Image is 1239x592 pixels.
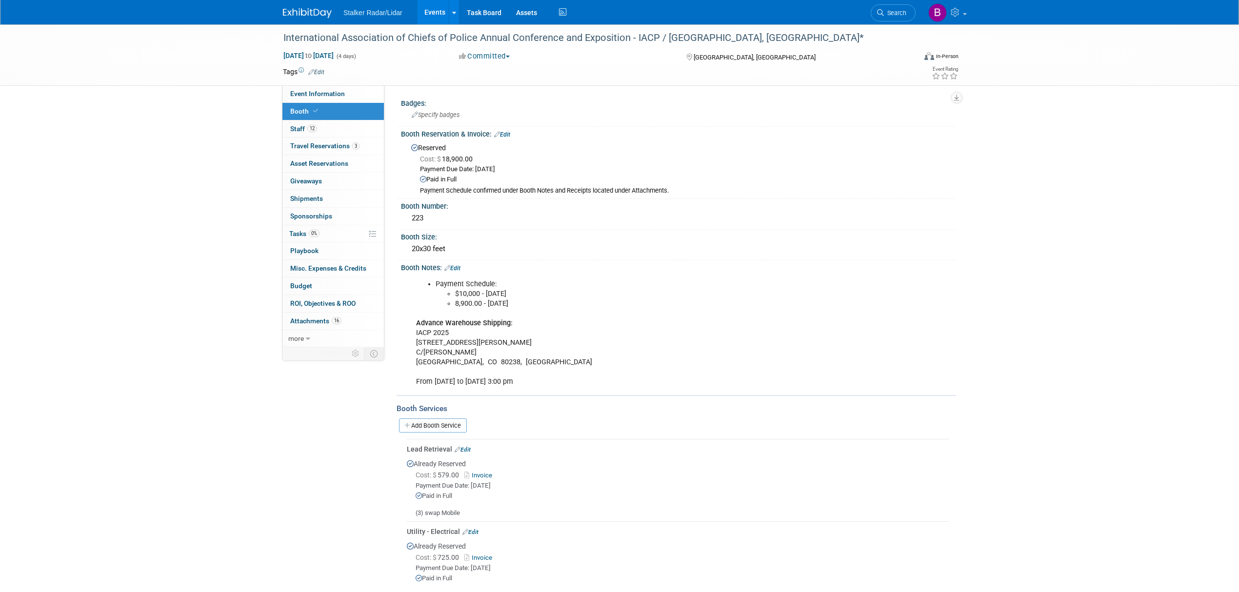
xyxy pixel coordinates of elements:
span: more [288,335,304,342]
span: Search [884,9,906,17]
span: Booth [290,107,320,115]
span: Shipments [290,195,323,202]
img: Format-Inperson.png [924,52,934,60]
span: Cost: $ [416,471,438,479]
span: [DATE] [DATE] [283,51,334,60]
span: Specify badges [412,111,460,118]
a: Invoice [464,554,496,561]
span: Cost: $ [416,553,438,561]
a: Shipments [282,190,384,207]
span: [GEOGRAPHIC_DATA], [GEOGRAPHIC_DATA] [694,54,816,61]
div: Booth Reservation & Invoice: [401,127,956,139]
span: Sponsorships [290,212,332,220]
div: Booth Size: [401,230,956,242]
span: to [304,52,313,59]
span: 16 [332,317,341,324]
a: Budget [282,277,384,295]
a: Sponsorships [282,208,384,225]
a: Add Booth Service [399,418,467,433]
span: 579.00 [416,471,463,479]
div: Booth Services [397,403,956,414]
div: Payment Due Date: [DATE] [420,165,949,174]
div: 223 [408,211,949,226]
span: Travel Reservations [290,142,360,150]
div: Already Reserved [407,454,949,518]
span: Giveaways [290,177,322,185]
span: Asset Reservations [290,159,348,167]
button: Committed [456,51,514,61]
span: Playbook [290,247,319,255]
a: Edit [444,265,460,272]
a: Travel Reservations3 [282,138,384,155]
b: Advance Warehouse Shipping: [416,319,513,327]
span: 12 [307,125,317,132]
a: Booth [282,103,384,120]
span: 3 [352,142,360,150]
div: Payment Due Date: [DATE] [416,564,949,573]
div: Reserved [408,140,949,195]
div: Utility - Electrical [407,527,949,536]
div: (3) swap Mobile [407,501,949,518]
i: Booth reservation complete [313,108,318,114]
li: Payment Schedule: [436,279,843,309]
img: ExhibitDay [283,8,332,18]
span: Budget [290,282,312,290]
div: Booth Number: [401,199,956,211]
td: Tags [283,67,324,77]
span: Stalker Radar/Lidar [343,9,402,17]
div: IACP 2025 [STREET_ADDRESS][PERSON_NAME] C/[PERSON_NAME] [GEOGRAPHIC_DATA], CO 80238, [GEOGRAPHIC_... [409,275,849,392]
div: Paid in Full [416,574,949,583]
span: Staff [290,125,317,133]
span: 18,900.00 [420,155,477,163]
li: 8,900.00 - [DATE] [455,299,843,309]
span: (4 days) [336,53,356,59]
div: Paid in Full [416,492,949,501]
div: Lead Retrieval [407,444,949,454]
a: Edit [308,69,324,76]
td: Personalize Event Tab Strip [347,347,364,360]
a: Event Information [282,85,384,102]
div: Payment Due Date: [DATE] [416,481,949,491]
span: Cost: $ [420,155,442,163]
a: Giveaways [282,173,384,190]
div: Paid in Full [420,175,949,184]
div: In-Person [936,53,959,60]
a: Edit [462,529,479,535]
a: Asset Reservations [282,155,384,172]
div: Already Reserved [407,536,949,591]
div: Payment Schedule confirmed under Booth Notes and Receipts located under Attachments. [420,187,949,195]
span: 0% [309,230,320,237]
span: Misc. Expenses & Credits [290,264,366,272]
a: more [282,330,384,347]
span: 725.00 [416,553,463,561]
a: Edit [455,446,471,453]
div: Booth Notes: [401,260,956,273]
div: Event Format [858,51,959,65]
a: ROI, Objectives & ROO [282,295,384,312]
span: Tasks [289,230,320,237]
div: Badges: [401,96,956,108]
div: International Association of Chiefs of Police Annual Conference and Exposition - IACP / [GEOGRAPH... [280,29,901,47]
span: Event Information [290,90,345,98]
li: $10,000 - [DATE] [455,289,843,299]
span: Attachments [290,317,341,325]
div: Event Rating [932,67,958,72]
a: Edit [494,131,510,138]
td: Toggle Event Tabs [364,347,384,360]
a: Invoice [464,472,496,479]
a: Tasks0% [282,225,384,242]
div: 20x30 feet [408,241,949,257]
img: Brooke Journet [928,3,947,22]
a: Attachments16 [282,313,384,330]
a: Staff12 [282,120,384,138]
span: ROI, Objectives & ROO [290,299,356,307]
a: Misc. Expenses & Credits [282,260,384,277]
a: Search [871,4,916,21]
a: Playbook [282,242,384,259]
